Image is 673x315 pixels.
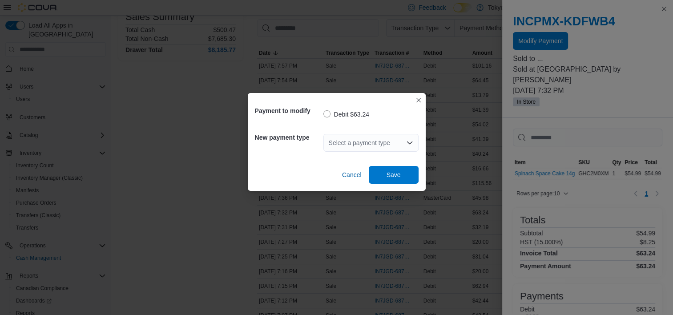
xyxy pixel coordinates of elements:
span: Save [387,170,401,179]
input: Accessible screen reader label [329,137,330,148]
span: Cancel [342,170,362,179]
h5: New payment type [255,129,322,146]
button: Closes this modal window [413,95,424,105]
button: Save [369,166,419,184]
button: Open list of options [406,139,413,146]
h5: Payment to modify [255,102,322,120]
label: Debit $63.24 [323,109,369,120]
button: Cancel [339,166,365,184]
